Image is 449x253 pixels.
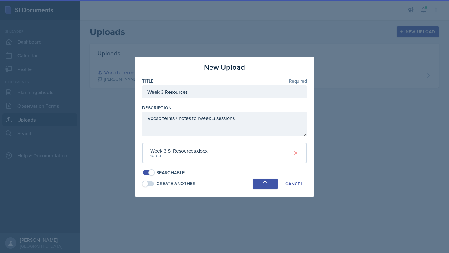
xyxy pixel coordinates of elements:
[285,181,303,186] div: Cancel
[157,169,185,176] div: Searchable
[142,85,307,98] input: Enter title
[150,153,208,159] div: 14.3 KB
[142,105,172,111] label: Description
[157,180,196,187] div: Create Another
[150,147,208,155] div: Week 3 SI Resources.docx
[204,62,245,73] h3: New Upload
[281,179,307,189] button: Cancel
[142,78,154,84] label: Title
[289,79,307,83] span: Required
